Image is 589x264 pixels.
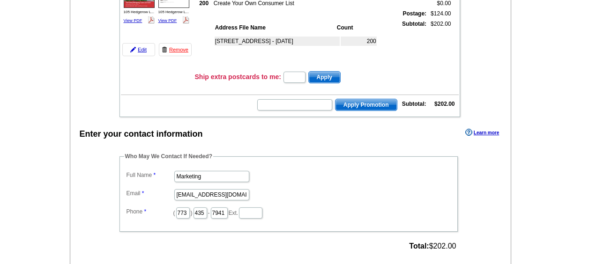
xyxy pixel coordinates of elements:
span: Apply [309,72,340,83]
span: Apply Promotion [336,99,397,110]
td: [STREET_ADDRESS] - [DATE] [215,37,340,46]
strong: Postage: [403,10,426,17]
button: Apply Promotion [335,99,397,111]
legend: Who May We Contact If Needed? [124,152,213,161]
img: pencil-icon.gif [130,47,136,52]
button: Apply [308,71,341,83]
iframe: LiveChat chat widget [402,46,589,264]
td: 200 [341,37,377,46]
strong: Subtotal: [402,21,426,27]
h3: Ship extra postcards to me: [195,73,281,81]
a: View PDF [158,18,177,23]
th: Address File Name [215,23,336,32]
td: $124.00 [428,9,451,18]
label: Phone [127,207,173,216]
th: Count [336,23,377,32]
td: $202.00 [428,19,451,68]
dd: ( ) - Ext. [124,205,453,220]
label: Full Name [127,171,173,179]
a: Remove [159,43,192,56]
img: pdf_logo.png [148,16,155,23]
label: Email [127,189,173,198]
a: Edit [122,43,155,56]
img: pdf_logo.png [182,16,189,23]
div: Enter your contact information [80,128,203,140]
a: View PDF [124,18,142,23]
span: 105 Hedgerow L... [158,10,189,14]
span: 105 Hedgerow L... [124,10,154,14]
img: trashcan-icon.gif [162,47,167,52]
